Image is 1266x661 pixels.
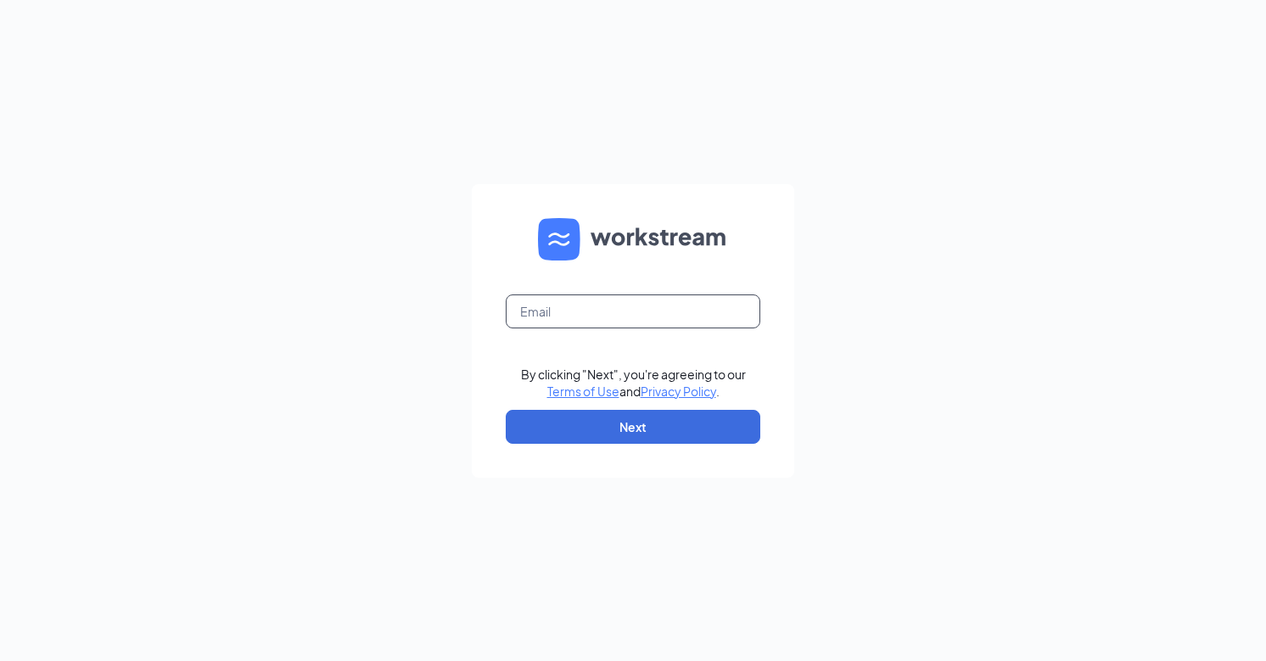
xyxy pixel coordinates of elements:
[641,384,716,399] a: Privacy Policy
[506,410,760,444] button: Next
[521,366,746,400] div: By clicking "Next", you're agreeing to our and .
[538,218,728,260] img: WS logo and Workstream text
[547,384,619,399] a: Terms of Use
[506,294,760,328] input: Email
